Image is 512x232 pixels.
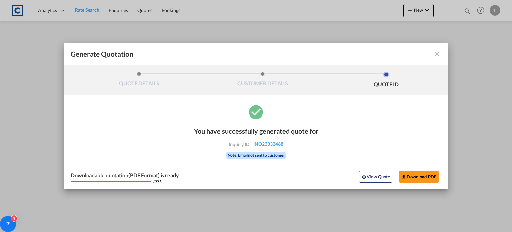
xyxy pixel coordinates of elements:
[201,72,325,90] li: CUSTOMER DETAILS
[324,72,448,90] li: QUOTE ID
[433,50,441,58] md-icon: icon-close fg-AAA8AD cursor m-0
[248,103,264,120] md-icon: icon-checkbox-marked-circle
[359,171,392,183] button: icon-eyeView Quote
[71,173,179,178] div: Downloadable quotation(PDF Format) is ready
[399,171,439,183] button: Download PDF
[252,141,283,147] span: INQ23332468
[361,174,367,180] md-icon: icon-eye
[77,72,201,90] li: QUOTE DETAILS
[64,43,448,189] md-dialog: Generate QuotationQUOTE ...
[401,174,407,180] md-icon: icon-download
[226,152,286,159] div: Note: Email not sent to customer
[71,50,133,58] span: Generate Quotation
[217,141,295,147] div: Inquiry ID :
[194,127,318,135] div: You have successfully generated quote for
[152,180,162,183] div: 100 %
